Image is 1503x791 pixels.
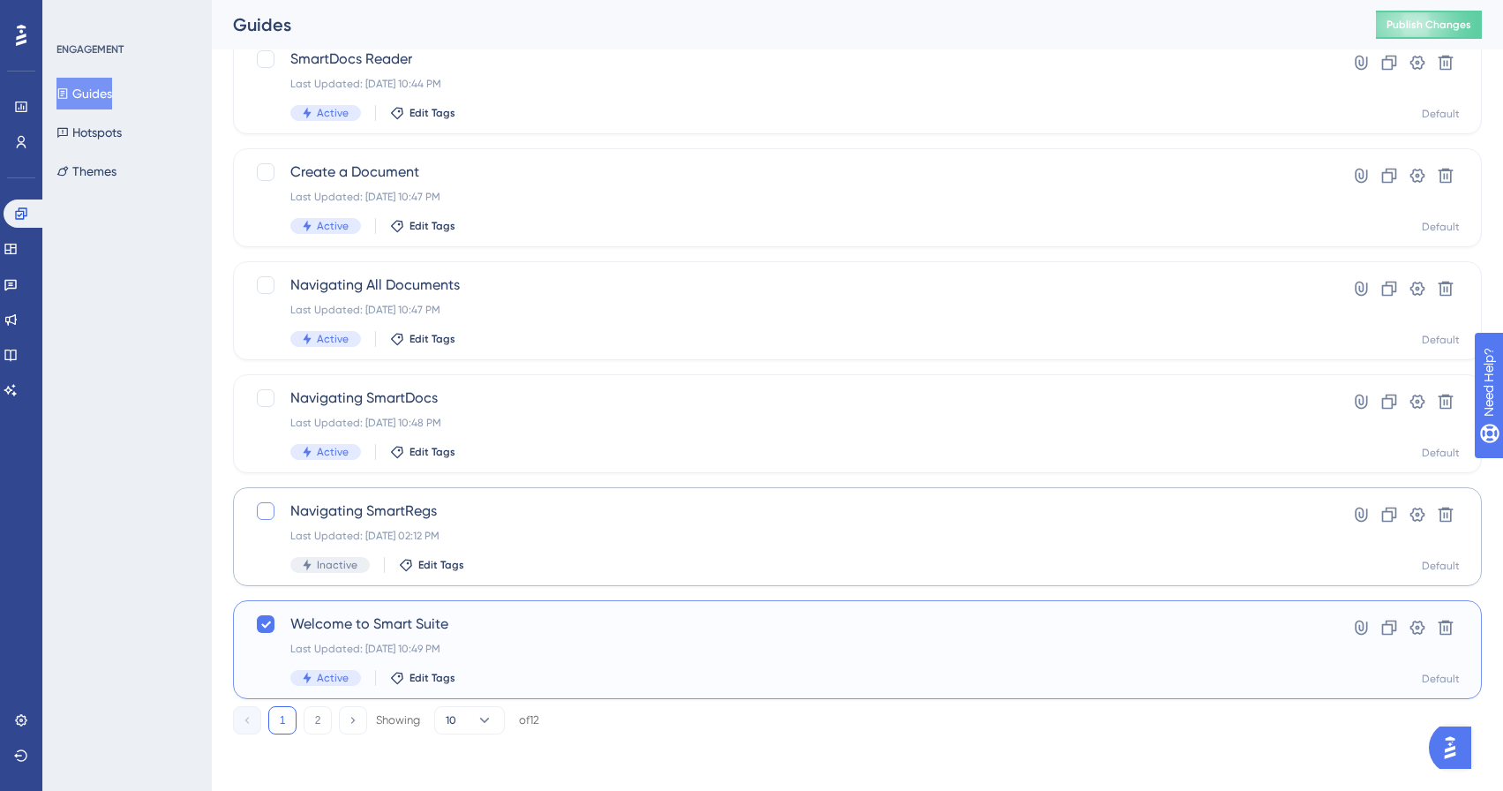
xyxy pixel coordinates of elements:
[376,712,420,728] div: Showing
[1422,559,1460,573] div: Default
[1422,446,1460,460] div: Default
[1376,11,1482,39] button: Publish Changes
[290,162,1283,183] span: Create a Document
[56,42,124,56] div: ENGAGEMENT
[317,558,357,572] span: Inactive
[410,671,455,685] span: Edit Tags
[1422,333,1460,347] div: Default
[290,77,1283,91] div: Last Updated: [DATE] 10:44 PM
[56,155,116,187] button: Themes
[233,12,1332,37] div: Guides
[390,106,455,120] button: Edit Tags
[317,445,349,459] span: Active
[317,219,349,233] span: Active
[41,4,110,26] span: Need Help?
[317,332,349,346] span: Active
[290,275,1283,296] span: Navigating All Documents
[519,712,539,728] div: of 12
[434,706,505,734] button: 10
[290,501,1283,522] span: Navigating SmartRegs
[304,706,332,734] button: 2
[390,219,455,233] button: Edit Tags
[290,49,1283,70] span: SmartDocs Reader
[290,529,1283,543] div: Last Updated: [DATE] 02:12 PM
[290,642,1283,656] div: Last Updated: [DATE] 10:49 PM
[410,332,455,346] span: Edit Tags
[290,614,1283,635] span: Welcome to Smart Suite
[317,671,349,685] span: Active
[390,332,455,346] button: Edit Tags
[56,117,122,148] button: Hotspots
[290,388,1283,409] span: Navigating SmartDocs
[410,106,455,120] span: Edit Tags
[268,706,297,734] button: 1
[317,106,349,120] span: Active
[390,445,455,459] button: Edit Tags
[410,219,455,233] span: Edit Tags
[1422,107,1460,121] div: Default
[1422,672,1460,686] div: Default
[290,190,1283,204] div: Last Updated: [DATE] 10:47 PM
[1429,721,1482,774] iframe: UserGuiding AI Assistant Launcher
[1387,18,1471,32] span: Publish Changes
[410,445,455,459] span: Edit Tags
[290,416,1283,430] div: Last Updated: [DATE] 10:48 PM
[446,713,456,727] span: 10
[418,558,464,572] span: Edit Tags
[290,303,1283,317] div: Last Updated: [DATE] 10:47 PM
[1422,220,1460,234] div: Default
[56,78,112,109] button: Guides
[399,558,464,572] button: Edit Tags
[390,671,455,685] button: Edit Tags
